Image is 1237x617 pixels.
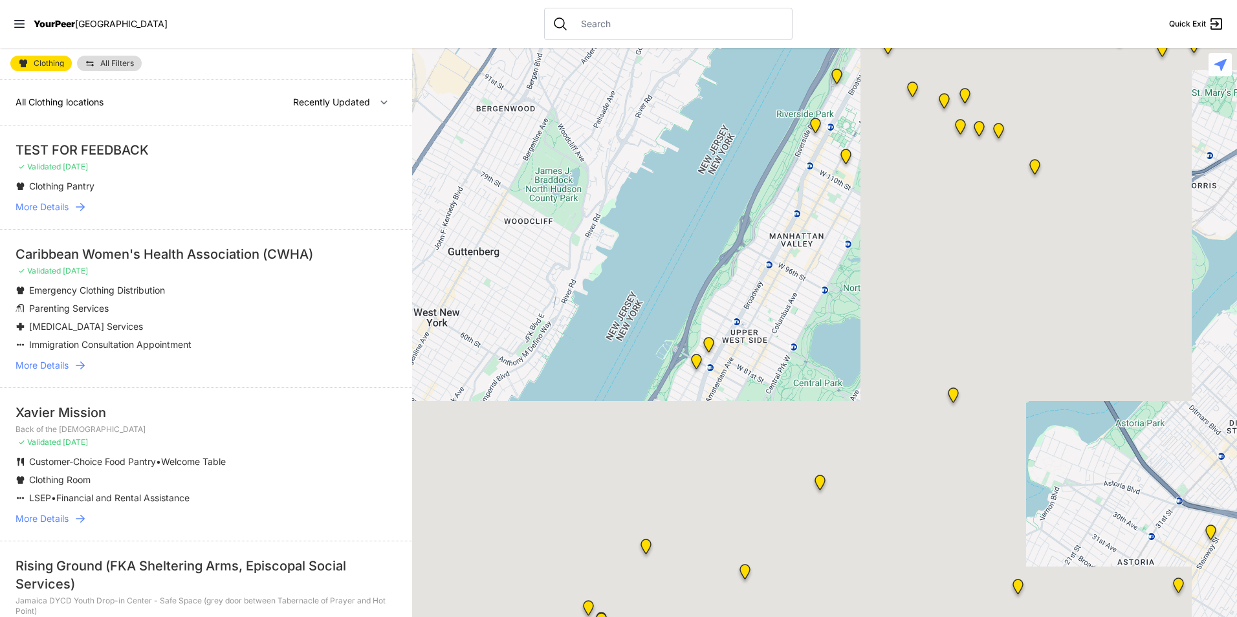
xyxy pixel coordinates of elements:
div: Main Location [1027,159,1043,180]
a: More Details [16,200,397,213]
div: Pathways Adult Drop-In Program [701,337,717,358]
span: • [51,492,56,503]
div: Xavier Mission [16,404,397,422]
div: Caribbean Women's Health Association (CWHA) [16,245,397,263]
span: ✓ Validated [18,266,61,276]
div: Uptown/Harlem DYCD Youth Drop-in Center [936,93,952,114]
p: Jamaica DYCD Youth Drop-in Center - Safe Space (grey door between Tabernacle of Prayer and Hot Po... [16,596,397,616]
span: Immigration Consultation Appointment [29,339,192,350]
span: [DATE] [63,162,88,171]
a: All Filters [77,56,142,71]
div: Manhattan [812,475,828,495]
span: [DATE] [63,266,88,276]
span: Clothing Pantry [29,180,94,191]
span: All Clothing locations [16,96,104,107]
div: Rising Ground (FKA Sheltering Arms, Episcopal Social Services) [16,557,397,593]
div: Fancy Thrift Shop [1010,579,1026,600]
div: Ford Hall [807,118,824,138]
span: LSEP [29,492,51,503]
input: Search [573,17,784,30]
span: ✓ Validated [18,437,61,447]
div: The Bronx Pride Center [1186,38,1202,58]
span: YourPeer [34,18,75,29]
p: Back of the [DEMOGRAPHIC_DATA] [16,424,397,435]
div: 9th Avenue Drop-in Center [638,539,654,559]
a: More Details [16,512,397,525]
a: Clothing [10,56,72,71]
span: Parenting Services [29,303,109,314]
div: TEST FOR FEEDBACK [16,141,397,159]
div: East Harlem [991,123,1007,144]
span: Clothing [34,60,64,67]
span: Welcome Table [161,456,226,467]
span: [GEOGRAPHIC_DATA] [75,18,168,29]
span: All Filters [100,60,134,67]
div: The PILLARS – Holistic Recovery Support [904,81,921,102]
a: YourPeer[GEOGRAPHIC_DATA] [34,20,168,28]
span: [MEDICAL_DATA] Services [29,321,143,332]
span: Clothing Room [29,474,91,485]
span: Quick Exit [1169,19,1206,29]
div: Manhattan [829,69,845,89]
span: [DATE] [63,437,88,447]
span: More Details [16,359,69,372]
span: More Details [16,512,69,525]
span: More Details [16,200,69,213]
a: Quick Exit [1169,16,1224,32]
div: Manhattan [971,121,987,142]
span: • [156,456,161,467]
span: Financial and Rental Assistance [56,492,190,503]
div: Manhattan [957,88,973,109]
span: Customer-Choice Food Pantry [29,456,156,467]
a: More Details [16,359,397,372]
span: ✓ Validated [18,162,61,171]
span: Emergency Clothing Distribution [29,285,165,296]
div: Avenue Church [945,387,961,408]
div: The Cathedral Church of St. John the Divine [838,149,854,169]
